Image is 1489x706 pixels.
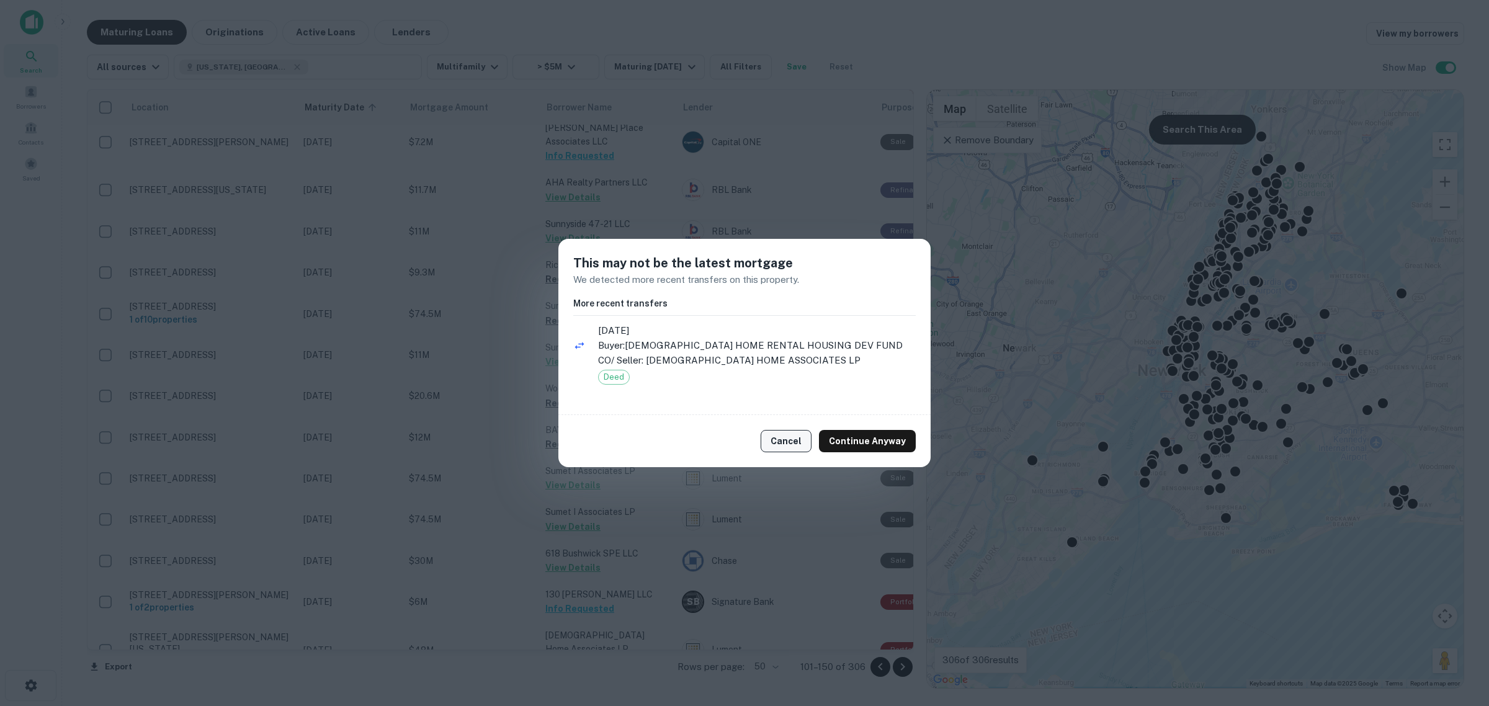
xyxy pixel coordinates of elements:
[819,430,916,452] button: Continue Anyway
[573,254,916,272] h5: This may not be the latest mortgage
[1427,607,1489,666] iframe: Chat Widget
[573,297,916,310] h6: More recent transfers
[761,430,812,452] button: Cancel
[598,323,916,338] span: [DATE]
[598,370,630,385] div: Deed
[598,338,916,367] p: Buyer: [DEMOGRAPHIC_DATA] HOME RENTAL HOUSING DEV FUND CO / Seller: [DEMOGRAPHIC_DATA] HOME ASSOC...
[599,371,629,383] span: Deed
[573,272,916,287] p: We detected more recent transfers on this property.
